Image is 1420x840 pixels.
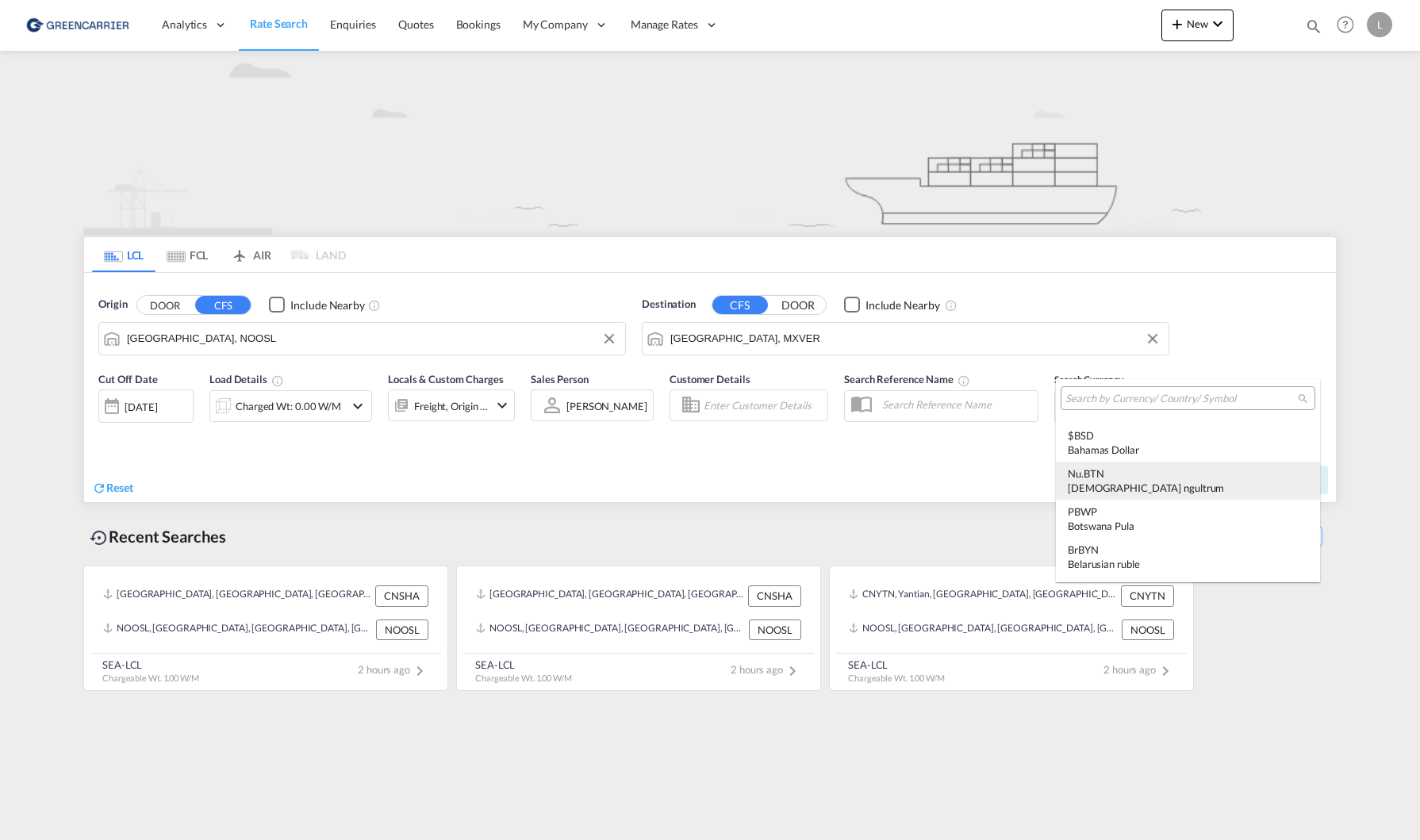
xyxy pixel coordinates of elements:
span: Br [1068,543,1078,556]
div: BWP [1068,504,1308,533]
div: BYN [1068,543,1308,571]
span: P [1068,505,1074,518]
div: BSD [1068,428,1308,457]
div: Bahamas Dollar [1068,443,1308,457]
span: BZ$ [1068,581,1087,594]
md-icon: icon-magnify [1297,393,1309,405]
div: Botswana Pula [1068,519,1308,533]
span: $ [1068,429,1074,442]
div: Belarusian ruble [1068,557,1308,571]
div: BZD [1068,581,1308,609]
div: [DEMOGRAPHIC_DATA] ngultrum [1068,481,1308,495]
input: Search by Currency/ Country/ Symbol [1065,392,1298,406]
span: Nu. [1068,467,1084,480]
div: BTN [1068,466,1308,495]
